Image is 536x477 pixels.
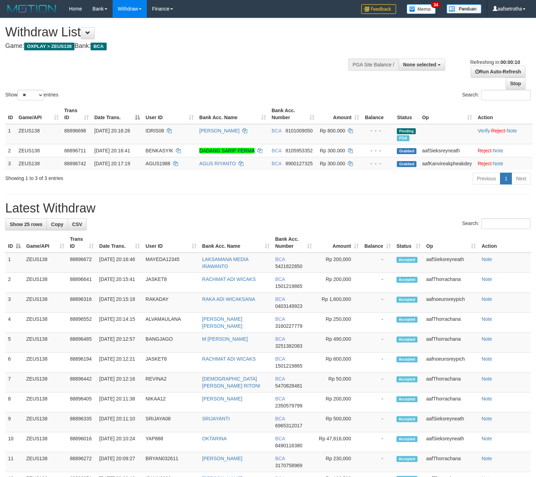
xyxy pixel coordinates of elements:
[275,443,302,448] span: Copy 8490116380 to clipboard
[202,316,242,329] a: [PERSON_NAME] [PERSON_NAME]
[500,173,512,185] a: 1
[143,313,199,333] td: ALVAMAULANA
[67,253,97,273] td: 88896672
[5,3,58,14] img: MOTION_logo.png
[362,452,394,472] td: -
[403,62,436,67] span: None selected
[67,233,97,253] th: Trans ID: activate to sort column ascending
[446,4,481,14] img: panduan.png
[362,104,394,124] th: Balance
[285,128,313,133] span: Copy 8101009050 to clipboard
[97,333,143,353] td: [DATE] 20:12:57
[396,317,417,323] span: Accepted
[315,233,362,253] th: Amount: activate to sort column ascending
[362,233,394,253] th: Balance: activate to sort column ascending
[275,416,285,421] span: BCA
[475,157,533,170] td: ·
[5,144,16,157] td: 2
[365,147,391,154] div: - - -
[5,201,531,215] h1: Latest Withdraw
[23,412,67,432] td: ZEUS138
[481,296,492,302] a: Note
[5,333,23,353] td: 5
[431,2,441,8] span: 34
[470,59,520,65] span: Refreshing in:
[5,218,47,230] a: Show 25 rows
[394,233,423,253] th: Status: activate to sort column ascending
[481,436,492,441] a: Note
[5,412,23,432] td: 9
[481,276,492,282] a: Note
[16,157,62,170] td: ZEUS138
[97,373,143,392] td: [DATE] 20:12:16
[396,376,417,382] span: Accepted
[472,173,500,185] a: Previous
[275,456,285,461] span: BCA
[23,392,67,412] td: ZEUS138
[67,412,97,432] td: 88896335
[97,253,143,273] td: [DATE] 20:16:46
[94,148,130,153] span: [DATE] 20:16:41
[481,256,492,262] a: Note
[143,373,199,392] td: REVINA2
[507,128,517,133] a: Note
[23,273,67,293] td: ZEUS138
[23,353,67,373] td: ZEUS138
[16,104,62,124] th: Game/API: activate to sort column ascending
[423,333,479,353] td: aafThorrachana
[396,297,417,303] span: Accepted
[143,273,199,293] td: JASKET8
[423,412,479,432] td: aafSieksreyneath
[419,144,475,157] td: aafSieksreyneath
[143,293,199,313] td: RAKADAY
[67,452,97,472] td: 88896272
[143,452,199,472] td: BRYAN032611
[315,293,362,313] td: Rp 1,600,000
[67,313,97,333] td: 88896552
[397,135,409,141] span: Marked by aafpengsreynich
[97,233,143,253] th: Date Trans.: activate to sort column ascending
[272,148,281,153] span: BCA
[275,256,285,262] span: BCA
[97,432,143,452] td: [DATE] 20:10:24
[94,161,130,166] span: [DATE] 20:17:19
[423,253,479,273] td: aafSieksreyneath
[143,353,199,373] td: JASKET8
[275,396,285,402] span: BCA
[362,253,394,273] td: -
[275,296,285,302] span: BCA
[365,127,391,134] div: - - -
[91,43,106,50] span: BCA
[423,233,479,253] th: Op: activate to sort column ascending
[481,356,492,362] a: Note
[67,432,97,452] td: 88896016
[202,256,248,269] a: LAKSAMANA MEDIA IRAWANTO
[275,343,302,349] span: Copy 3251382083 to clipboard
[512,173,531,185] a: Next
[275,436,285,441] span: BCA
[493,161,503,166] a: Note
[16,124,62,144] td: ZEUS138
[23,313,67,333] td: ZEUS138
[362,333,394,353] td: -
[275,316,285,322] span: BCA
[275,356,285,362] span: BCA
[97,353,143,373] td: [DATE] 20:12:21
[396,257,417,263] span: Accepted
[67,273,97,293] td: 88896641
[67,293,97,313] td: 88896316
[5,432,23,452] td: 10
[10,222,42,227] span: Show 25 rows
[462,218,531,229] label: Search:
[478,128,490,133] a: Verify
[97,452,143,472] td: [DATE] 20:09:27
[315,392,362,412] td: Rp 200,000
[5,233,23,253] th: ID: activate to sort column descending
[62,104,92,124] th: Trans ID: activate to sort column ascending
[423,373,479,392] td: aafThorrachana
[97,313,143,333] td: [DATE] 20:14:15
[5,172,218,182] div: Showing 1 to 3 of 3 entries
[199,148,255,153] a: DADANG SARIP FERMA
[143,104,196,124] th: User ID: activate to sort column ascending
[362,432,394,452] td: -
